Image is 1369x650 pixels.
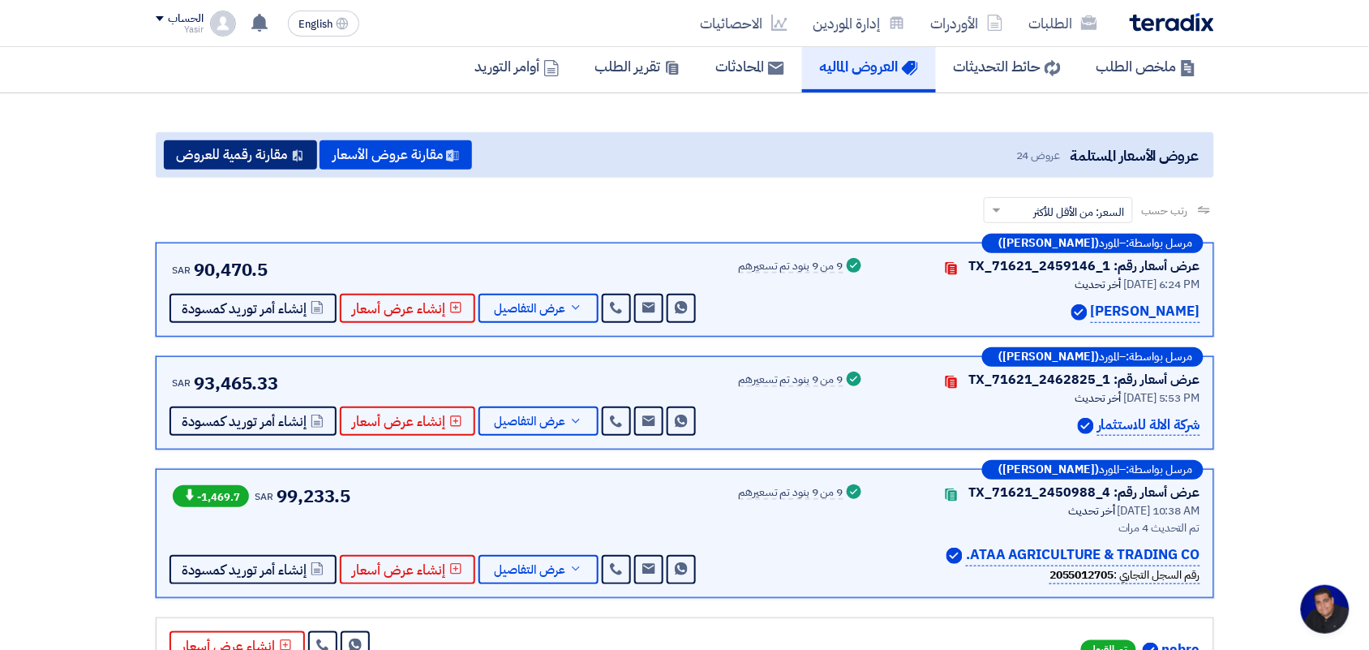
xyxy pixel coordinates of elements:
button: مقارنة رقمية للعروض [164,140,317,170]
span: المورد [1100,464,1120,476]
span: رتب حسب [1141,202,1187,219]
span: مرسل بواسطة: [1127,351,1193,363]
a: المحادثات [698,41,802,93]
span: [DATE] 10:38 AM [1118,502,1200,519]
div: تم التحديث 4 مرات [884,519,1200,536]
h5: المحادثات [716,57,784,75]
button: عرض التفاصيل [479,407,599,436]
span: [DATE] 5:53 PM [1124,390,1200,407]
span: [DATE] 6:24 PM [1124,276,1200,293]
div: 9 من 9 بنود تم تسعيرهم [739,487,843,500]
button: عرض التفاصيل [479,555,599,584]
button: إنشاء أمر توريد كمسودة [170,294,337,323]
button: إنشاء عرض أسعار [340,407,475,436]
span: أخر تحديث [1075,390,1122,407]
span: أخر تحديث [1069,502,1115,519]
div: رقم السجل التجاري : [1049,566,1199,584]
span: المورد [1100,351,1120,363]
span: عرض التفاصيل [495,564,566,576]
span: إنشاء أمر توريد كمسودة [182,303,307,315]
span: إنشاء عرض أسعار [353,415,446,428]
span: عرض التفاصيل [495,303,566,315]
button: إنشاء عرض أسعار [340,294,475,323]
button: إنشاء عرض أسعار [340,555,475,584]
a: الاحصائيات [688,4,800,42]
span: إنشاء أمر توريد كمسودة [182,415,307,428]
b: 2055012705 [1049,566,1114,583]
p: [PERSON_NAME] [1091,301,1200,323]
img: Verified Account [1071,304,1088,321]
a: إدارة الموردين [800,4,918,42]
span: إنشاء عرض أسعار [353,303,446,315]
span: إنشاء أمر توريد كمسودة [182,564,307,576]
span: عروض 24 [1016,147,1060,164]
span: SAR [255,489,274,504]
div: الحساب [169,12,204,26]
div: – [982,460,1204,480]
a: الطلبات [1016,4,1110,42]
b: ([PERSON_NAME]) [999,238,1100,249]
h5: العروض الماليه [820,57,918,75]
button: إنشاء أمر توريد كمسودة [170,555,337,584]
div: عرض أسعار رقم: TX_71621_2462825_1 [969,370,1200,390]
span: SAR [173,376,191,390]
span: 90,470.5 [194,256,268,283]
div: Open chat [1301,585,1350,634]
p: شركة الالة للاستثمار [1097,415,1199,437]
b: ([PERSON_NAME]) [999,464,1100,476]
h5: تقرير الطلب [595,57,680,75]
span: عروض الأسعار المستلمة [1070,144,1199,166]
div: – [982,234,1204,253]
h5: أوامر التوريد [475,57,560,75]
span: English [298,19,333,30]
span: إنشاء عرض أسعار [353,564,446,576]
span: SAR [173,263,191,278]
span: المورد [1100,238,1120,249]
b: ([PERSON_NAME]) [999,351,1100,363]
button: English [288,11,359,37]
a: ملخص الطلب [1079,41,1214,93]
div: عرض أسعار رقم: TX_71621_2459146_1 [969,256,1200,276]
div: 9 من 9 بنود تم تسعيرهم [739,260,843,273]
button: عرض التفاصيل [479,294,599,323]
button: مقارنة عروض الأسعار [320,140,472,170]
a: تقرير الطلب [577,41,698,93]
img: Verified Account [946,548,963,564]
div: عرض أسعار رقم: TX_71621_2450988_4 [969,483,1200,502]
div: Yasir [156,25,204,34]
h5: حائط التحديثات [954,57,1061,75]
img: profile_test.png [210,11,236,37]
div: – [982,347,1204,367]
button: إنشاء أمر توريد كمسودة [170,407,337,436]
img: Verified Account [1078,418,1094,434]
h5: ملخص الطلب [1096,57,1196,75]
div: 9 من 9 بنود تم تسعيرهم [739,374,843,387]
a: الأوردرات [918,4,1016,42]
span: السعر: من الأقل للأكثر [1033,204,1124,221]
span: عرض التفاصيل [495,415,566,428]
span: 93,465.33 [194,370,278,397]
p: ATAA AGRICULTURE & TRADING CO. [966,545,1199,566]
img: Teradix logo [1130,13,1214,32]
span: أخر تحديث [1075,276,1122,293]
span: مرسل بواسطة: [1127,238,1193,249]
a: أوامر التوريد [457,41,577,93]
a: حائط التحديثات [936,41,1079,93]
span: مرسل بواسطة: [1127,464,1193,476]
span: -1,469.7 [173,485,249,507]
a: العروض الماليه [802,41,936,93]
span: 99,233.5 [277,483,350,510]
